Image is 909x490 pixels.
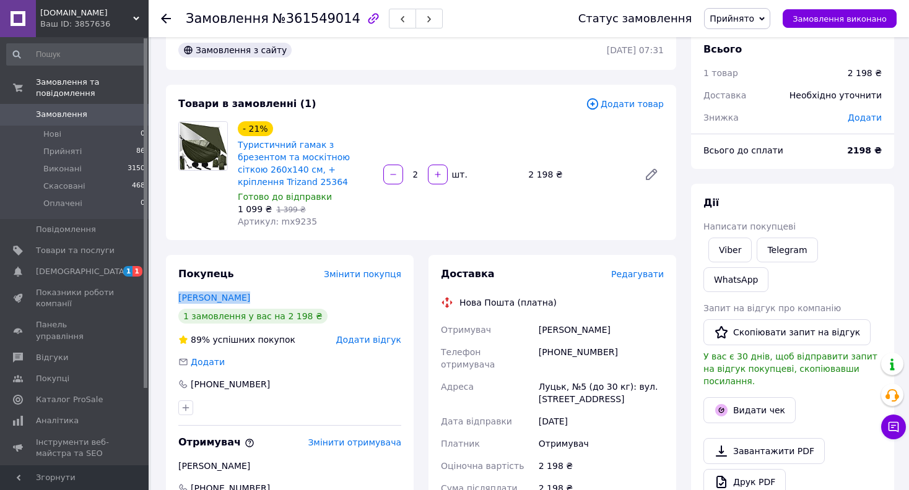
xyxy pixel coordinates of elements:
[881,415,906,439] button: Чат з покупцем
[238,121,273,136] div: - 21%
[703,221,796,231] span: Написати покупцеві
[536,410,666,432] div: [DATE]
[178,333,295,346] div: успішних покупок
[238,192,332,202] span: Готово до відправки
[276,205,305,214] span: 1 399 ₴
[536,341,666,376] div: [PHONE_NUMBER]
[36,224,96,235] span: Повідомлення
[441,382,474,392] span: Адреса
[848,67,882,79] div: 2 198 ₴
[847,145,882,155] b: 2198 ₴
[456,296,560,309] div: Нова Пошта (платна)
[43,146,82,157] span: Прийняті
[178,293,250,303] a: [PERSON_NAME]
[36,373,69,384] span: Покупці
[703,68,738,78] span: 1 товар
[40,19,149,30] div: Ваш ID: 3857636
[36,245,115,256] span: Товари та послуги
[43,181,85,192] span: Скасовані
[178,460,401,472] div: [PERSON_NAME]
[793,14,887,24] span: Замовлення виконано
[757,238,817,262] a: Telegram
[703,43,742,55] span: Всього
[186,11,269,26] span: Замовлення
[43,163,82,174] span: Виконані
[611,269,664,279] span: Редагувати
[536,319,666,341] div: [PERSON_NAME]
[536,376,666,410] div: Луцьк, №5 (до 30 кг): вул. [STREET_ADDRESS]
[441,416,512,426] span: Дата відправки
[238,217,317,226] span: Артикул: mx9235
[578,12,692,25] div: Статус замовлення
[703,319,871,345] button: Скопіювати запит на відгук
[141,198,145,209] span: 0
[189,378,271,390] div: [PHONE_NUMBER]
[132,181,145,192] span: 468
[238,204,272,214] span: 1 099 ₴
[36,352,68,363] span: Відгуки
[141,129,145,140] span: 0
[710,14,754,24] span: Прийнято
[703,303,841,313] span: Запит на відгук про компанію
[161,12,171,25] div: Повернутися назад
[848,113,882,123] span: Додати
[703,351,877,386] span: У вас є 30 днів, щоб відправити запит на відгук покупцеві, скопіювавши посилання.
[178,309,328,324] div: 1 замовлення у вас на 2 198 ₴
[136,146,145,157] span: 86
[6,43,146,66] input: Пошук
[191,335,210,345] span: 89%
[703,397,796,423] button: Видати чек
[441,461,524,471] span: Оціночна вартість
[441,439,480,449] span: Платник
[708,238,752,262] a: Viber
[536,455,666,477] div: 2 198 ₴
[43,129,61,140] span: Нові
[703,267,768,292] a: WhatsApp
[178,268,234,280] span: Покупець
[523,166,634,183] div: 2 198 ₴
[449,168,469,181] div: шт.
[703,438,825,464] a: Завантажити PDF
[191,357,225,367] span: Додати
[36,437,115,459] span: Інструменти веб-майстра та SEO
[782,82,889,109] div: Необхідно уточнити
[272,11,360,26] span: №361549014
[308,437,401,447] span: Змінити отримувача
[128,163,145,174] span: 3150
[178,43,292,58] div: Замовлення з сайту
[178,436,254,448] span: Отримувач
[36,77,149,99] span: Замовлення та повідомлення
[36,415,79,426] span: Аналітика
[441,268,495,280] span: Доставка
[133,266,142,277] span: 1
[36,266,128,277] span: [DEMOGRAPHIC_DATA]
[324,269,401,279] span: Змінити покупця
[40,7,133,19] span: Try.com.ua
[586,97,664,111] span: Додати товар
[179,122,227,170] img: Туристичний гамак з брезентом та москітною сіткою 260x140 см, + кріплення Trizand 25364
[703,90,746,100] span: Доставка
[783,9,897,28] button: Замовлення виконано
[336,335,401,345] span: Додати відгук
[703,113,739,123] span: Знижка
[703,197,719,208] span: Дії
[639,162,664,187] a: Редагувати
[441,347,495,369] span: Телефон отримувача
[36,319,115,342] span: Панель управління
[36,394,103,405] span: Каталог ProSale
[36,109,87,120] span: Замовлення
[43,198,82,209] span: Оплачені
[36,287,115,309] span: Показники роботи компанії
[178,98,316,110] span: Товари в замовленні (1)
[123,266,133,277] span: 1
[703,145,783,155] span: Всього до сплати
[607,45,664,55] time: [DATE] 07:31
[536,432,666,455] div: Отримувач
[238,140,350,187] a: Туристичний гамак з брезентом та москітною сіткою 260x140 см, + кріплення Trizand 25364
[441,325,491,335] span: Отримувач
